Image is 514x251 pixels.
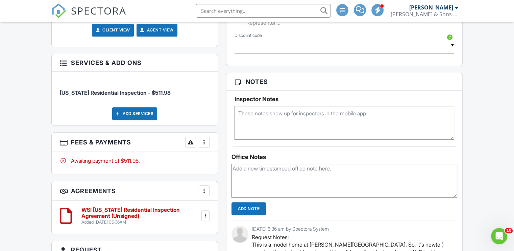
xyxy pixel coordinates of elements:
div: [PERSON_NAME] [409,4,453,11]
span: [DATE] 6:36 am [252,226,285,232]
div: Office Notes [231,154,457,160]
h6: WSI [US_STATE] Residential Inspection Agreement (Unsigned) [81,207,200,219]
h3: Agreements [52,181,218,201]
span: SPECTORA [71,3,126,18]
input: Add Note [231,202,266,215]
a: Client View [94,27,130,33]
input: Search everything... [196,4,331,18]
div: Added [DATE] 06:36AM [81,220,200,225]
img: The Best Home Inspection Software - Spectora [51,3,66,18]
h3: Notes [226,73,462,91]
a: WSI [US_STATE] Residential Inspection Agreement (Unsigned) Added [DATE] 06:36AM [81,207,200,225]
a: SPECTORA [51,9,126,23]
label: Discount code [235,32,262,39]
span: [US_STATE] Residential Inspection - $511.98 [60,89,171,96]
span: Spectora System [292,226,329,232]
div: Awaiting payment of $511.98. [60,157,210,164]
iframe: Intercom live chat [491,228,507,244]
h3: Services & Add ons [52,54,218,72]
span: by [286,226,291,232]
div: Add Services [112,107,157,120]
div: Wilson & Sons Inspection and Testing, LLC [391,11,458,18]
img: default-user-f0147aede5fd5fa78ca7ade42f37bd4542148d508eef1c3d3ea960f66861d68b.jpg [231,226,248,243]
h3: Fees & Payments [52,133,218,152]
a: Agent View [139,27,174,33]
li: Service: North Carolina Residential Inspection [60,77,210,102]
span: 10 [505,228,513,233]
h5: Inspector Notes [235,96,454,102]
